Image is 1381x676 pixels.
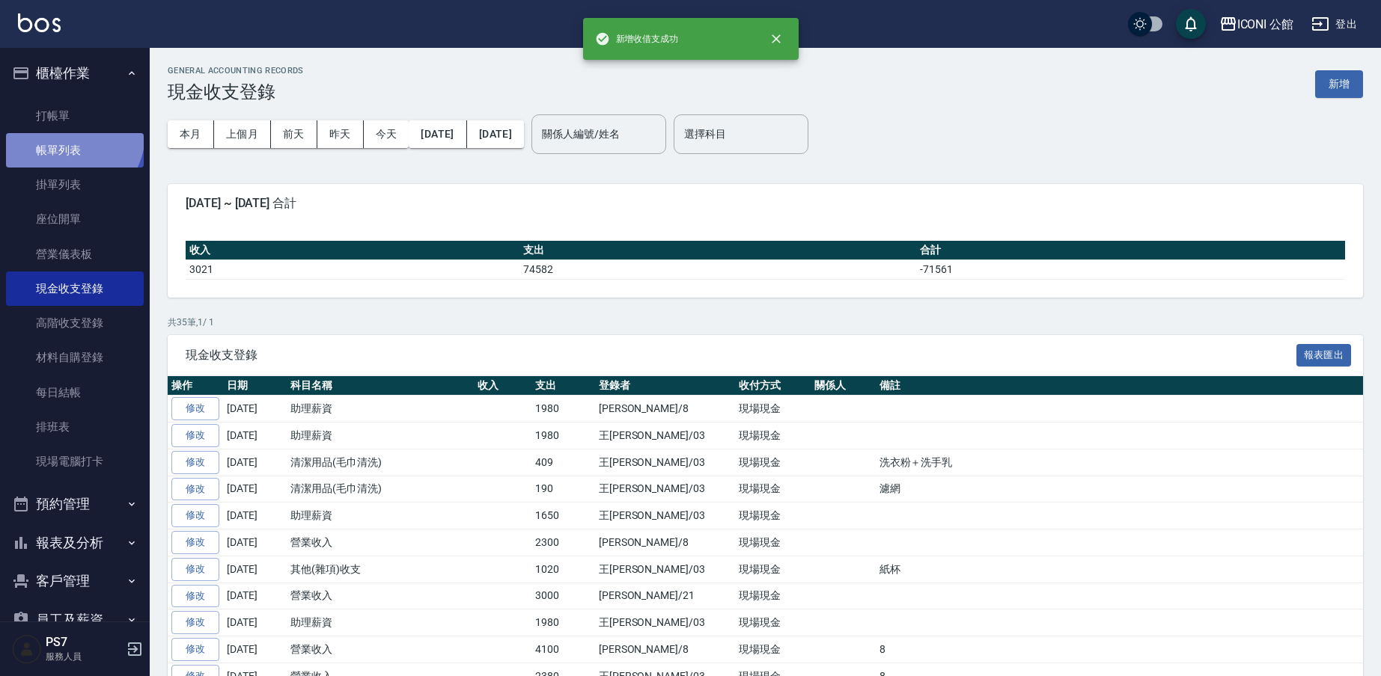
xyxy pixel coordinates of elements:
[223,476,287,503] td: [DATE]
[168,120,214,148] button: 本月
[6,271,144,306] a: 現金收支登錄
[214,120,271,148] button: 上個月
[1176,9,1206,39] button: save
[6,133,144,168] a: 帳單列表
[876,476,1363,503] td: 濾網
[168,316,1363,329] p: 共 35 筆, 1 / 1
[12,634,42,664] img: Person
[271,120,317,148] button: 前天
[595,376,735,396] th: 登錄者
[6,237,144,271] a: 營業儀表板
[223,396,287,423] td: [DATE]
[171,504,219,527] a: 修改
[531,423,595,449] td: 1980
[735,396,811,423] td: 現場現金
[6,375,144,410] a: 每日結帳
[916,241,1345,260] th: 合計
[287,609,474,636] td: 助理薪資
[223,423,287,449] td: [DATE]
[46,635,122,650] h5: PS7
[223,583,287,609] td: [DATE]
[6,340,144,375] a: 材料自購登錄
[735,376,811,396] th: 收付方式
[735,636,811,663] td: 現場現金
[467,120,524,148] button: [DATE]
[18,13,61,32] img: Logo
[287,476,474,503] td: 清潔用品(毛巾清洗)
[595,31,679,46] span: 新增收借支成功
[735,503,811,529] td: 現場現金
[171,558,219,581] a: 修改
[223,609,287,636] td: [DATE]
[171,451,219,474] a: 修改
[168,66,304,76] h2: GENERAL ACCOUNTING RECORDS
[186,259,519,279] td: 3021
[171,638,219,661] a: 修改
[876,556,1363,583] td: 紙杯
[171,585,219,608] a: 修改
[287,449,474,476] td: 清潔用品(毛巾清洗)
[735,556,811,583] td: 現場現金
[531,503,595,529] td: 1650
[531,583,595,609] td: 3000
[531,376,595,396] th: 支出
[735,449,811,476] td: 現場現金
[1305,10,1363,38] button: 登出
[6,99,144,133] a: 打帳單
[876,376,1363,396] th: 備註
[46,650,122,663] p: 服務人員
[1296,347,1352,361] a: 報表匯出
[6,444,144,479] a: 現場電腦打卡
[474,376,531,396] th: 收入
[6,410,144,444] a: 排班表
[519,259,917,279] td: 74582
[811,376,876,396] th: 關係人
[223,636,287,663] td: [DATE]
[1213,9,1300,40] button: ICONI 公館
[171,478,219,501] a: 修改
[595,556,735,583] td: 王[PERSON_NAME]/03
[595,396,735,423] td: [PERSON_NAME]/8
[168,82,304,102] h3: 現金收支登錄
[595,529,735,556] td: [PERSON_NAME]/8
[595,476,735,503] td: 王[PERSON_NAME]/03
[735,583,811,609] td: 現場現金
[1237,15,1294,34] div: ICONI 公館
[168,376,223,396] th: 操作
[6,523,144,562] button: 報表及分析
[595,636,735,663] td: [PERSON_NAME]/8
[735,423,811,449] td: 現場現金
[223,449,287,476] td: [DATE]
[1315,76,1363,90] a: 新增
[6,168,144,202] a: 掛單列表
[531,636,595,663] td: 4100
[6,600,144,639] button: 員工及薪資
[531,556,595,583] td: 1020
[6,306,144,340] a: 高階收支登錄
[223,529,287,556] td: [DATE]
[916,259,1345,279] td: -71561
[171,531,219,554] a: 修改
[735,529,811,556] td: 現場現金
[876,449,1363,476] td: 洗衣粉＋洗手乳
[595,449,735,476] td: 王[PERSON_NAME]/03
[735,476,811,503] td: 現場現金
[186,348,1296,363] span: 現金收支登錄
[186,241,519,260] th: 收入
[287,529,474,556] td: 營業收入
[223,503,287,529] td: [DATE]
[186,196,1345,211] span: [DATE] ~ [DATE] 合計
[6,54,144,93] button: 櫃檯作業
[531,476,595,503] td: 190
[531,609,595,636] td: 1980
[6,562,144,600] button: 客戶管理
[531,396,595,423] td: 1980
[287,636,474,663] td: 營業收入
[6,202,144,236] a: 座位開單
[595,609,735,636] td: 王[PERSON_NAME]/03
[364,120,409,148] button: 今天
[735,609,811,636] td: 現場現金
[171,611,219,634] a: 修改
[171,424,219,447] a: 修改
[287,376,474,396] th: 科目名稱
